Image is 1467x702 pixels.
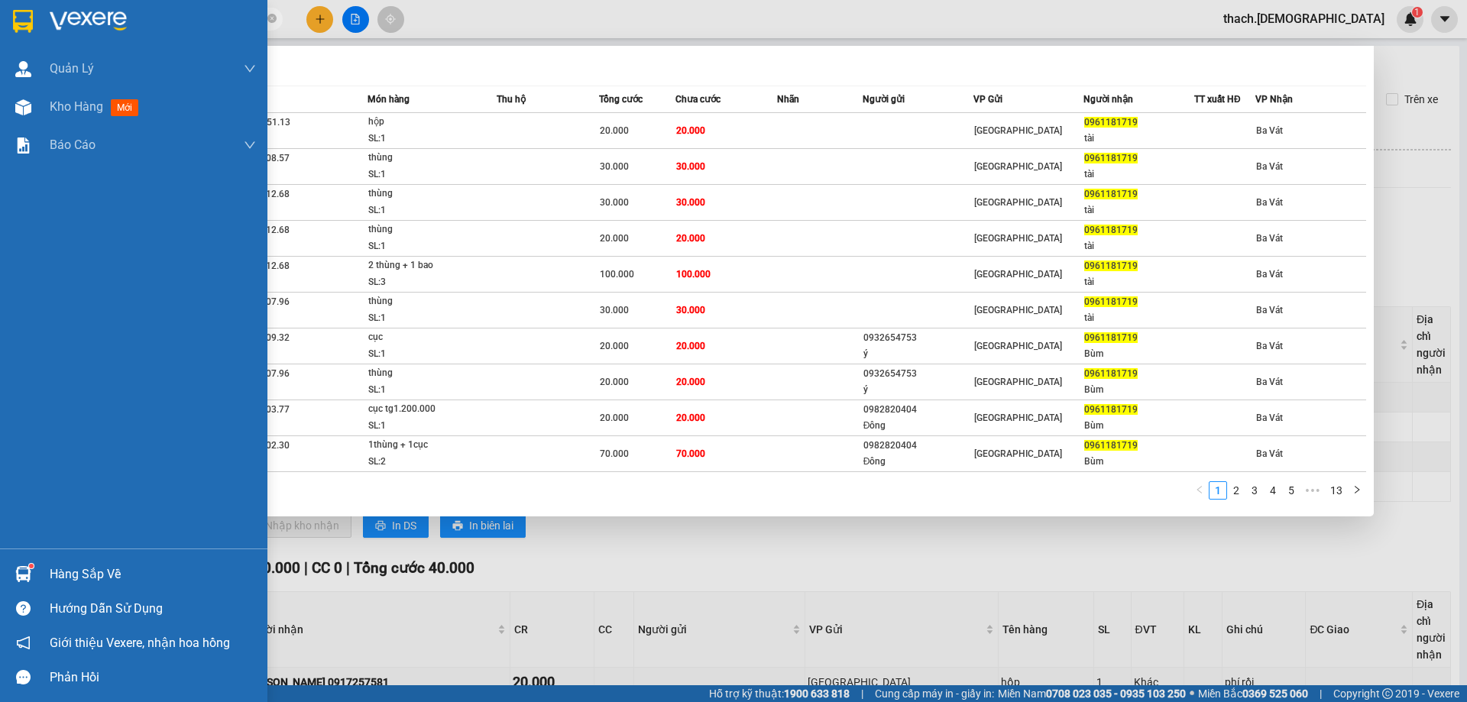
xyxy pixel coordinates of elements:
div: Bùm [1084,382,1193,398]
span: 0961181719 [1084,189,1138,199]
span: down [244,63,256,75]
span: [GEOGRAPHIC_DATA] [974,377,1062,387]
div: Hướng dẫn sử dụng [50,597,256,620]
span: mới [111,99,138,116]
span: [GEOGRAPHIC_DATA] [974,125,1062,136]
span: 30.000 [676,305,705,315]
li: Next 5 Pages [1300,481,1325,500]
span: close-circle [267,14,277,23]
span: Chưa cước [675,94,721,105]
span: left [1195,485,1204,494]
li: Previous Page [1190,481,1209,500]
div: Đông [863,418,973,434]
span: 30.000 [676,161,705,172]
span: Ba Vát [1256,341,1283,351]
button: right [1348,481,1366,500]
span: 0961181719 [1084,153,1138,163]
span: 0961181719 [1084,225,1138,235]
div: tài [1084,131,1193,147]
span: 0961181719 [1084,260,1138,271]
div: hộp [368,114,483,131]
li: 1 [1209,481,1227,500]
span: Ba Vát [1256,233,1283,244]
a: 3 [1246,482,1263,499]
span: 100.000 [676,269,711,280]
span: Báo cáo [50,135,96,154]
div: tài [1084,238,1193,254]
span: [GEOGRAPHIC_DATA] [974,161,1062,172]
div: 0982820404 [863,438,973,454]
a: 1 [1210,482,1226,499]
li: 13 [1325,481,1348,500]
span: 20.000 [600,377,629,387]
span: 20.000 [676,125,705,136]
span: 20.000 [600,341,629,351]
div: SL: 3 [368,274,483,291]
span: Nhãn [777,94,799,105]
span: question-circle [16,601,31,616]
span: [GEOGRAPHIC_DATA] [974,233,1062,244]
span: message [16,670,31,684]
li: Next Page [1348,481,1366,500]
span: 20.000 [600,412,629,423]
div: thùng [368,222,483,238]
div: cục tg1.200.000 [368,401,483,418]
span: Kho hàng [50,99,103,114]
li: 3 [1245,481,1264,500]
span: down [244,139,256,151]
img: warehouse-icon [15,61,31,77]
button: left [1190,481,1209,500]
img: solution-icon [15,137,31,154]
li: 2 [1227,481,1245,500]
span: 30.000 [600,305,629,315]
div: tài [1084,274,1193,290]
span: notification [16,636,31,650]
span: right [1352,485,1362,494]
span: 20.000 [676,341,705,351]
span: 0961181719 [1084,332,1138,343]
div: tài [1084,202,1193,218]
span: [GEOGRAPHIC_DATA] [974,197,1062,208]
img: warehouse-icon [15,566,31,582]
span: Người gửi [863,94,905,105]
span: 100.000 [600,269,634,280]
div: 1thùng + 1cục [368,437,483,454]
span: Người nhận [1083,94,1133,105]
span: Ba Vát [1256,377,1283,387]
span: [GEOGRAPHIC_DATA] [974,305,1062,315]
div: 0932654753 [863,330,973,346]
div: SL: 1 [368,418,483,435]
div: SL: 1 [368,167,483,183]
span: Thu hộ [497,94,526,105]
div: 0932654753 [863,366,973,382]
span: [GEOGRAPHIC_DATA] [974,341,1062,351]
span: 30.000 [600,197,629,208]
div: Đông [863,454,973,470]
span: Món hàng [368,94,410,105]
div: thùng [368,293,483,310]
div: Bùm [1084,346,1193,362]
div: tài [1084,167,1193,183]
span: 20.000 [676,233,705,244]
span: 20.000 [600,125,629,136]
span: Giới thiệu Vexere, nhận hoa hồng [50,633,230,652]
div: tài [1084,310,1193,326]
span: Ba Vát [1256,269,1283,280]
span: Ba Vát [1256,125,1283,136]
a: 13 [1326,482,1347,499]
a: 2 [1228,482,1245,499]
span: [GEOGRAPHIC_DATA] [974,448,1062,459]
span: [GEOGRAPHIC_DATA] [974,412,1062,423]
span: 70.000 [600,448,629,459]
li: 4 [1264,481,1282,500]
a: 5 [1283,482,1300,499]
div: SL: 2 [368,454,483,471]
div: SL: 1 [368,382,483,399]
span: [GEOGRAPHIC_DATA] [974,269,1062,280]
span: 20.000 [676,377,705,387]
img: logo-vxr [13,10,33,33]
sup: 1 [29,564,34,568]
span: 30.000 [676,197,705,208]
span: 0961181719 [1084,404,1138,415]
span: Tổng cước [599,94,643,105]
